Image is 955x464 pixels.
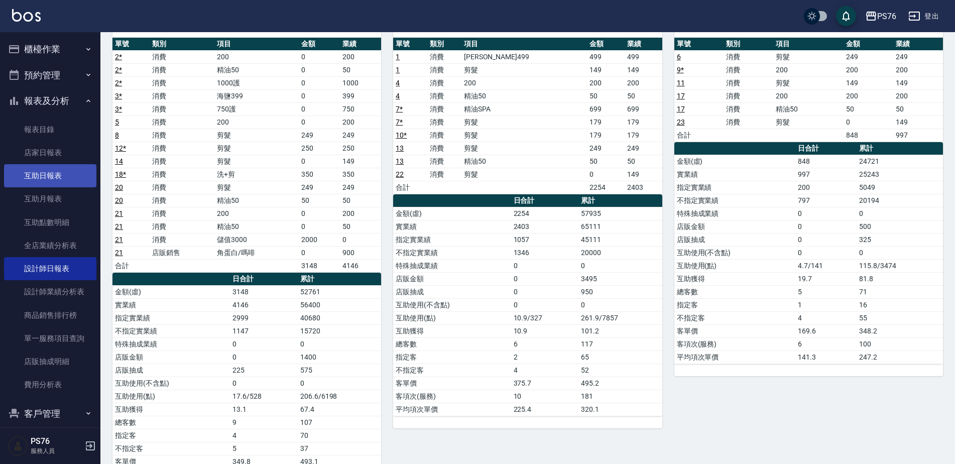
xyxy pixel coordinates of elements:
td: 0 [511,272,579,285]
td: 15720 [298,324,381,337]
td: 店販抽成 [674,233,795,246]
td: 互助獲得 [393,324,511,337]
td: 149 [625,168,662,181]
a: 4 [396,92,400,100]
a: 1 [396,66,400,74]
td: 399 [340,89,381,102]
td: 200 [773,89,844,102]
td: 金額(虛) [674,155,795,168]
td: 消費 [427,102,461,115]
a: 14 [115,157,123,165]
td: 1057 [511,233,579,246]
td: 57935 [578,207,662,220]
td: 250 [340,142,381,155]
td: 249 [299,129,340,142]
td: 0 [299,155,340,168]
td: 店販銷售 [150,246,214,259]
td: 499 [625,50,662,63]
td: 消費 [724,102,773,115]
td: 50 [844,102,893,115]
td: 997 [795,168,857,181]
td: 699 [625,102,662,115]
td: 24721 [857,155,943,168]
td: 250 [299,142,340,155]
td: 剪髮 [461,63,587,76]
h5: PS76 [31,436,82,446]
td: 2254 [587,181,625,194]
a: 單一服務項目查詢 [4,327,96,350]
td: 3148 [299,259,340,272]
td: 消費 [150,76,214,89]
td: 1000 [340,76,381,89]
td: 特殊抽成業績 [674,207,795,220]
td: 261.9/7857 [578,311,662,324]
td: 350 [299,168,340,181]
a: 費用分析表 [4,373,96,396]
a: 互助點數明細 [4,211,96,234]
td: 店販金額 [393,272,511,285]
td: 200 [844,89,893,102]
td: 101.2 [578,324,662,337]
td: 消費 [724,76,773,89]
td: 洗+剪 [214,168,299,181]
th: 項目 [214,38,299,51]
img: Person [8,436,28,456]
td: 剪髮 [773,76,844,89]
th: 金額 [587,38,625,51]
td: 0 [511,285,579,298]
td: 合計 [112,259,150,272]
th: 類別 [150,38,214,51]
td: 0 [587,168,625,181]
td: 50 [587,89,625,102]
td: 50 [625,89,662,102]
th: 類別 [724,38,773,51]
td: 3148 [230,285,298,298]
a: 設計師日報表 [4,257,96,280]
button: 櫃檯作業 [4,36,96,62]
th: 日合計 [511,194,579,207]
td: 消費 [427,155,461,168]
td: 149 [844,76,893,89]
td: 剪髮 [214,181,299,194]
td: 4 [795,311,857,324]
td: 精油50 [214,220,299,233]
button: 報表及分析 [4,88,96,114]
td: 3495 [578,272,662,285]
td: [PERSON_NAME]499 [461,50,587,63]
a: 互助日報表 [4,164,96,187]
td: 699 [587,102,625,115]
a: 1 [396,53,400,61]
td: 169.6 [795,324,857,337]
td: 消費 [150,102,214,115]
td: 剪髮 [214,142,299,155]
td: 50 [587,155,625,168]
td: 0 [857,246,943,259]
a: 21 [115,249,123,257]
td: 4146 [340,259,381,272]
a: 全店業績分析表 [4,234,96,257]
th: 業績 [625,38,662,51]
td: 1147 [230,324,298,337]
td: 20000 [578,246,662,259]
td: 149 [587,63,625,76]
td: 客單價 [674,324,795,337]
td: 10.9 [511,324,579,337]
td: 消費 [724,115,773,129]
td: 149 [340,155,381,168]
a: 13 [396,157,404,165]
td: 249 [587,142,625,155]
th: 累計 [857,142,943,155]
td: 剪髮 [214,155,299,168]
td: 0 [795,233,857,246]
th: 金額 [844,38,893,51]
td: 5 [795,285,857,298]
th: 項目 [461,38,587,51]
td: 0 [844,115,893,129]
td: 499 [587,50,625,63]
td: 消費 [427,142,461,155]
td: 900 [340,246,381,259]
a: 22 [396,170,404,178]
td: 金額(虛) [112,285,230,298]
td: 20194 [857,194,943,207]
th: 累計 [578,194,662,207]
